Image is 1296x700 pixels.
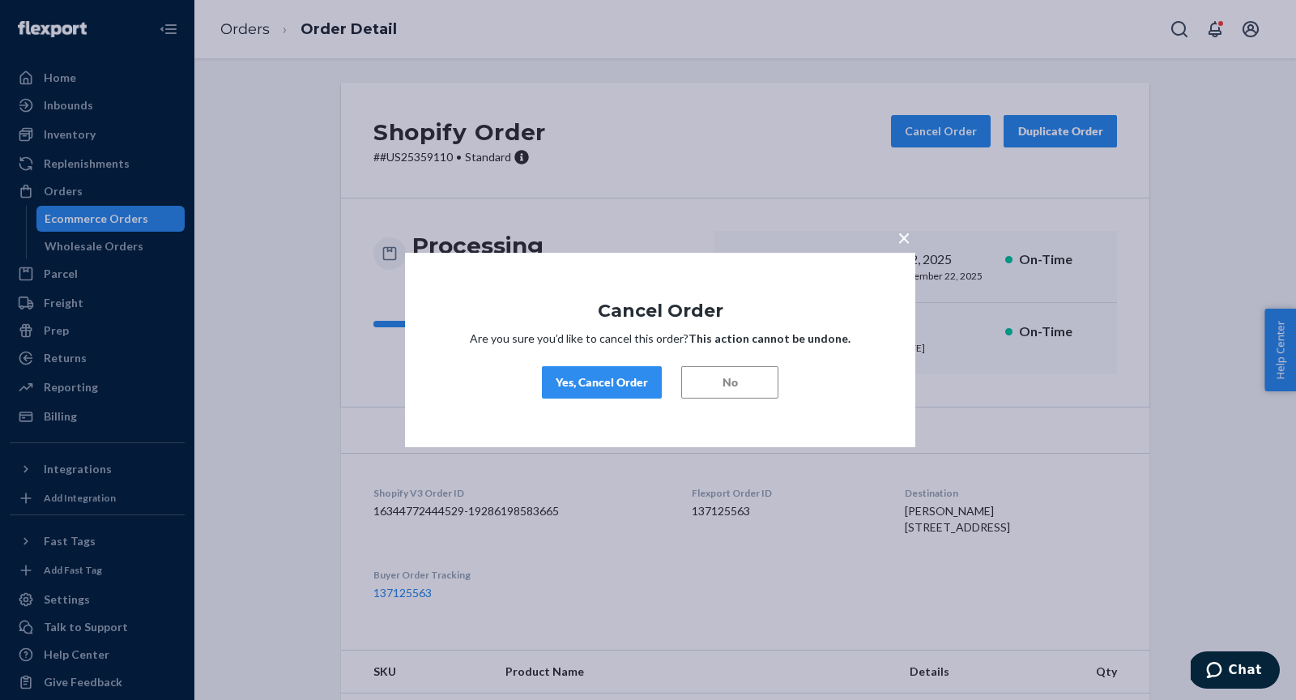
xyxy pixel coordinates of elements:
[681,366,778,399] button: No
[454,331,867,347] p: Are you sure you’d like to cancel this order?
[897,224,910,251] span: ×
[556,374,648,391] div: Yes, Cancel Order
[454,301,867,321] h1: Cancel Order
[1191,651,1280,692] iframe: Opens a widget where you can chat to one of our agents
[688,331,850,345] strong: This action cannot be undone.
[542,366,662,399] button: Yes, Cancel Order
